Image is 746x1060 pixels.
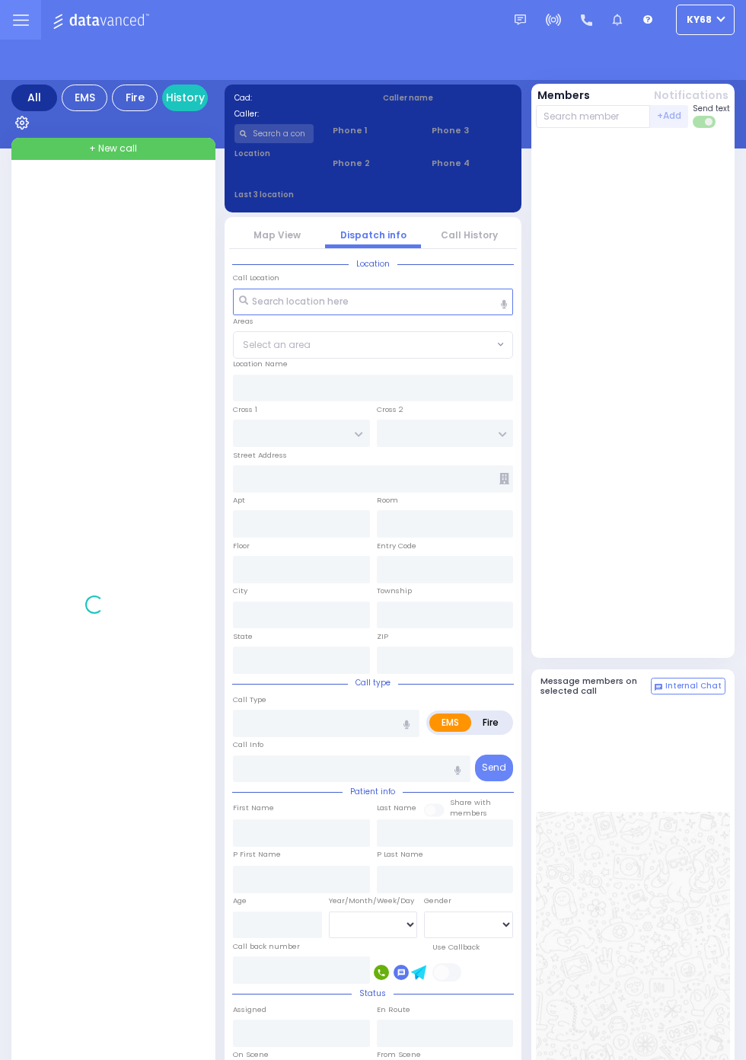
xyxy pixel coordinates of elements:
[233,404,257,415] label: Cross 1
[233,1049,269,1060] label: On Scene
[655,684,662,691] img: comment-alt.png
[654,88,728,104] button: Notifications
[475,755,513,781] button: Send
[233,450,287,461] label: Street Address
[233,359,288,369] label: Location Name
[349,258,397,270] span: Location
[233,631,253,642] label: State
[540,676,652,696] h5: Message members on selected call
[687,13,712,27] span: ky68
[377,541,416,551] label: Entry Code
[233,896,247,906] label: Age
[233,316,253,327] label: Areas
[234,148,314,159] label: Location
[432,942,480,953] label: Use Callback
[234,124,314,143] input: Search a contact
[676,5,735,35] button: ky68
[233,1004,266,1015] label: Assigned
[233,849,281,860] label: P First Name
[383,92,512,104] label: Caller name
[429,714,471,732] label: EMS
[233,694,266,705] label: Call Type
[352,988,394,999] span: Status
[651,678,725,694] button: Internal Chat
[233,941,300,952] label: Call back number
[348,677,398,688] span: Call type
[233,803,274,813] label: First Name
[377,1049,421,1060] label: From Scene
[665,681,722,691] span: Internal Chat
[432,157,512,170] span: Phone 4
[470,714,511,732] label: Fire
[233,495,245,506] label: Apt
[89,142,137,155] span: + New call
[377,495,398,506] label: Room
[112,85,158,111] div: Fire
[377,631,388,642] label: ZIP
[329,896,418,906] div: Year/Month/Week/Day
[243,338,311,352] span: Select an area
[233,289,513,316] input: Search location here
[253,228,301,241] a: Map View
[450,797,491,807] small: Share with
[515,14,526,26] img: message.svg
[450,808,487,818] span: members
[377,586,412,596] label: Township
[62,85,107,111] div: EMS
[424,896,451,906] label: Gender
[233,739,263,750] label: Call Info
[343,786,403,797] span: Patient info
[333,157,413,170] span: Phone 2
[377,404,403,415] label: Cross 2
[432,124,512,137] span: Phone 3
[233,273,279,283] label: Call Location
[333,124,413,137] span: Phone 1
[53,11,154,30] img: Logo
[233,541,250,551] label: Floor
[234,108,364,120] label: Caller:
[234,189,374,200] label: Last 3 location
[340,228,406,241] a: Dispatch info
[441,228,498,241] a: Call History
[234,92,364,104] label: Cad:
[536,105,651,128] input: Search member
[377,803,416,813] label: Last Name
[693,103,730,114] span: Send text
[162,85,208,111] a: History
[377,849,423,860] label: P Last Name
[233,586,247,596] label: City
[11,85,57,111] div: All
[537,88,590,104] button: Members
[693,114,717,129] label: Turn off text
[499,473,509,484] span: Other building occupants
[377,1004,410,1015] label: En Route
